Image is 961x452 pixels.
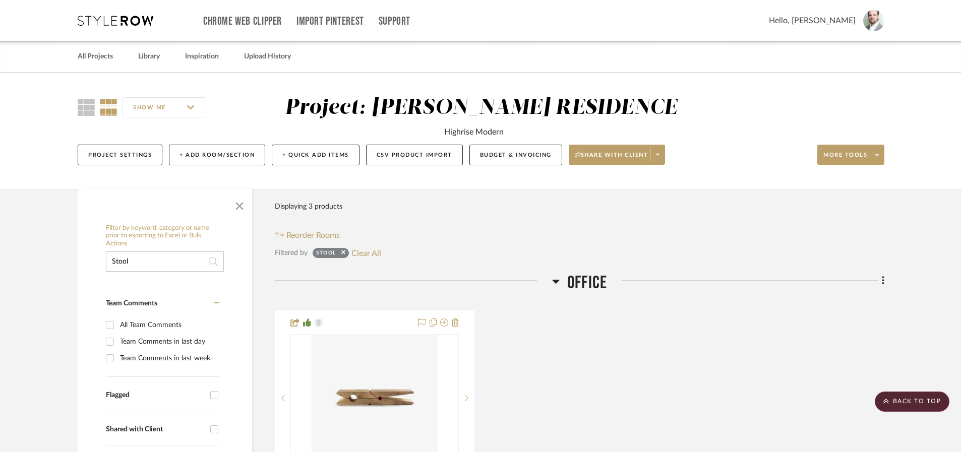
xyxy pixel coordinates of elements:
a: Inspiration [185,50,219,63]
button: CSV Product Import [366,145,463,165]
span: Share with client [575,151,648,166]
scroll-to-top-button: BACK TO TOP [875,392,949,412]
a: Chrome Web Clipper [203,17,282,26]
a: Support [379,17,410,26]
button: More tools [817,145,884,165]
button: Budget & Invoicing [469,145,562,165]
span: Reorder Rooms [286,229,340,241]
div: Shared with Client [106,425,205,434]
button: Reorder Rooms [275,229,340,241]
span: Hello, [PERSON_NAME] [769,15,856,27]
div: Filtered by [275,247,308,259]
a: All Projects [78,50,113,63]
div: Team Comments in last day [120,334,217,350]
a: Upload History [244,50,291,63]
button: Clear All [351,246,381,260]
button: + Add Room/Section [169,145,265,165]
button: Share with client [569,145,666,165]
span: More tools [823,151,867,166]
button: + Quick Add Items [272,145,359,165]
span: Team Comments [106,300,157,307]
div: Project: [PERSON_NAME] RESIDENCE [285,97,677,118]
div: Highrise Modern [444,126,504,138]
button: Close [229,194,250,214]
input: Search within 3 results [106,251,224,272]
div: Stool [316,249,336,260]
div: Displaying 3 products [275,197,342,217]
div: Flagged [106,391,205,400]
span: Office [567,272,607,294]
img: avatar [863,10,884,31]
div: Team Comments in last week [120,350,217,366]
a: Import Pinterest [296,17,364,26]
div: All Team Comments [120,317,217,333]
a: Library [138,50,160,63]
button: Project Settings [78,145,162,165]
h6: Filter by keyword, category or name prior to exporting to Excel or Bulk Actions [106,224,224,248]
